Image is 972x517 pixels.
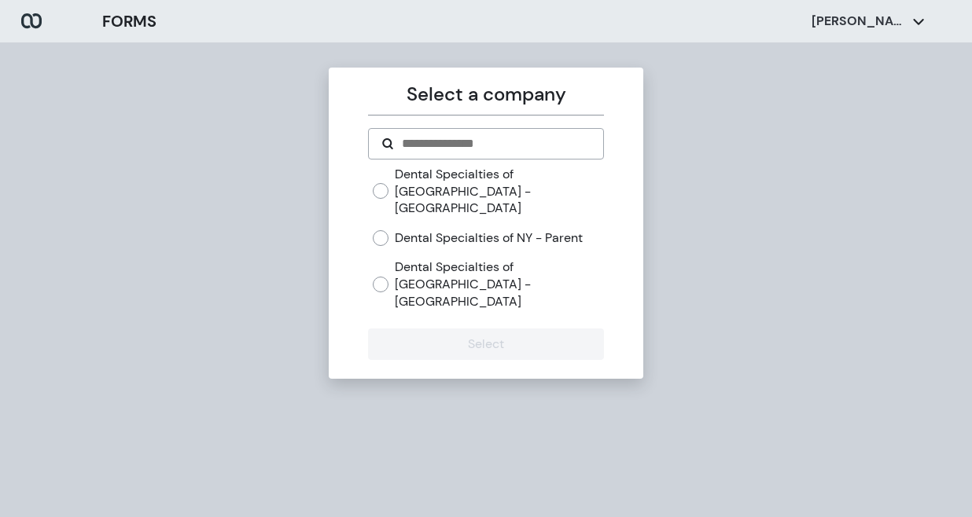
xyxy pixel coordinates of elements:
input: Search [400,134,590,153]
p: [PERSON_NAME] [812,13,906,30]
label: Dental Specialties of NY - Parent [395,229,583,247]
p: Select a company [368,80,603,108]
label: Dental Specialties of [GEOGRAPHIC_DATA] - [GEOGRAPHIC_DATA] [395,166,603,217]
button: Select [368,328,603,360]
h3: FORMS [102,9,156,33]
label: Dental Specialties of [GEOGRAPHIC_DATA] - [GEOGRAPHIC_DATA] [395,258,603,310]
